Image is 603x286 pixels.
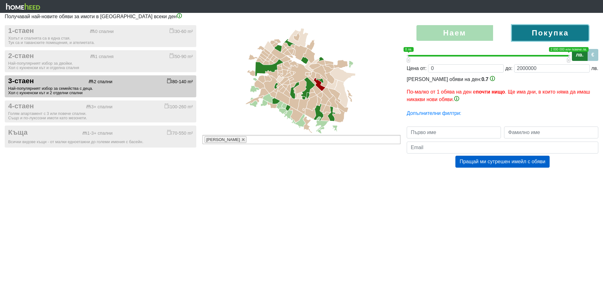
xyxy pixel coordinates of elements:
[476,89,505,94] b: почти нищо
[89,79,112,84] div: 2 спални
[177,13,182,18] img: info-3.png
[82,131,113,136] div: 1-3+ спални
[8,128,28,137] span: Къща
[170,28,193,34] div: 30-60 m²
[407,127,501,138] input: Първо име
[8,27,34,35] span: 1-стаен
[454,96,459,101] img: info-3.png
[505,65,513,72] div: до:
[481,77,488,82] span: 0.7
[512,25,589,41] label: Покупка
[8,52,34,60] span: 2-стаен
[407,65,426,72] div: Цена от:
[8,111,193,120] div: Голям апартамент с 3 или повече спални. Също и по-луксозни имоти като мезонети.
[572,49,588,61] label: лв.
[5,13,598,20] p: Получавай най-новите обяви за имоти в [GEOGRAPHIC_DATA] всеки ден
[90,54,114,59] div: 1 спалня
[167,78,193,84] div: 80-140 m²
[5,50,196,72] button: 2-стаен 1 спалня 50-90 m² Най-популярният избор за двойки.Хол с кухненски кът и отделна спалня
[8,140,193,144] div: Всички видове къщи - от малки едноетажни до големи имения с басейн.
[455,156,549,168] button: Пращай ми сутрешен имейл с обяви
[170,53,193,59] div: 50-90 m²
[165,103,193,110] div: 100-260 m²
[5,100,196,122] button: 4-стаен 3+ спални 100-260 m² Голям апартамент с 3 или повече спални.Също и по-луксозни имоти като...
[407,88,598,103] p: По-малко от 1 обява на ден е . Ще има дни, в които няма да имаш никакви нови обяви.
[90,29,113,34] div: 0 спални
[407,111,461,116] a: Допълнителни филтри:
[404,47,414,52] span: 0 лв.
[8,36,193,45] div: Холът и спалнята са в една стая. Тук са и таванските помещения, и ателиетата.
[5,126,196,148] button: Къща 1-3+ спални 70-550 m² Всички видове къщи - от малки едноетажни до големи имения с басейн.
[86,104,112,110] div: 3+ спални
[407,142,598,154] input: Email
[5,25,196,47] button: 1-стаен 0 спални 30-60 m² Холът и спалнята са в една стая.Тук са и таванските помещения, и ателие...
[549,47,589,52] span: 2 000 000 или повече лв.
[8,61,193,70] div: Най-популярният избор за двойки. Хол с кухненски кът и отделна спалня
[8,77,34,85] span: 3-стаен
[206,137,240,142] span: [PERSON_NAME]
[407,76,598,103] div: [PERSON_NAME] обяви на ден:
[587,49,598,61] label: €
[504,127,598,138] input: Фамилно име
[490,76,495,81] img: info-3.png
[8,102,34,111] span: 4-стаен
[8,86,193,95] div: Най-популярният избор за семейства с деца. Хол с кухненски кът и 2 отделни спални
[167,130,193,136] div: 70-550 m²
[591,65,598,72] div: лв.
[416,25,493,41] label: Наем
[5,75,196,97] button: 3-стаен 2 спални 80-140 m² Най-популярният избор за семейства с деца.Хол с кухненски кът и 2 отде...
